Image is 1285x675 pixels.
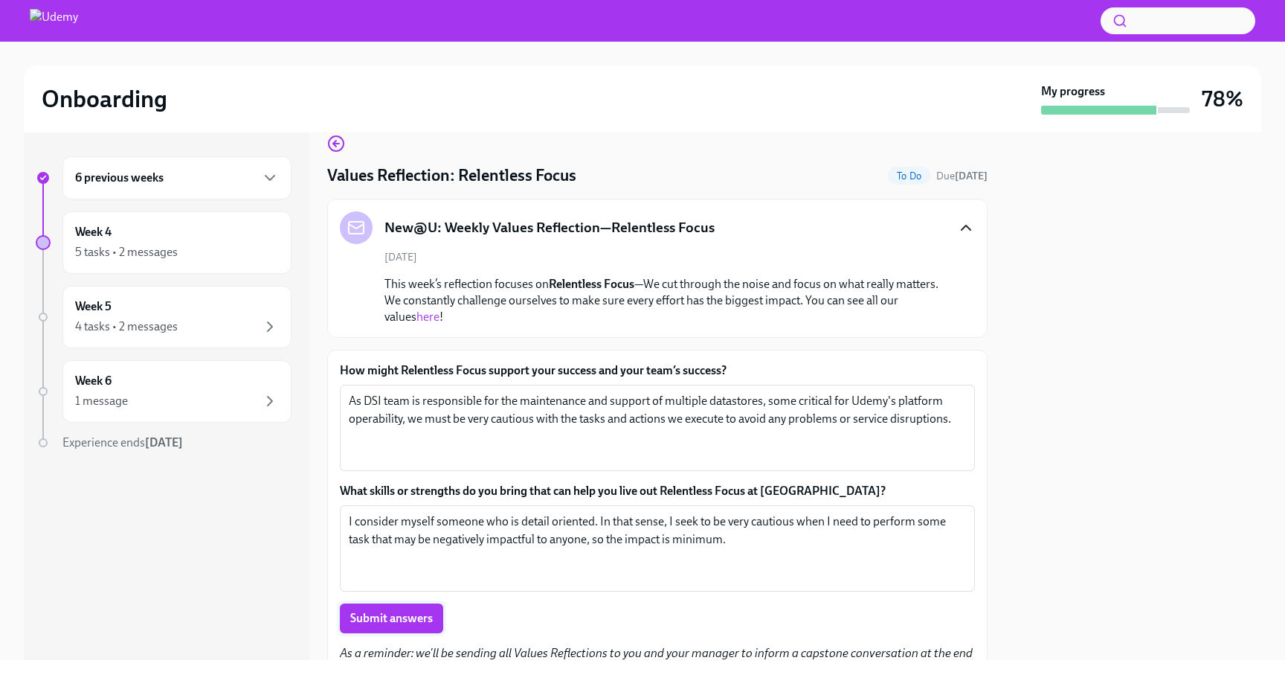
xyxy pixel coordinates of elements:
[340,483,975,499] label: What skills or strengths do you bring that can help you live out Relentless Focus at [GEOGRAPHIC_...
[384,218,715,237] h5: New@U: Weekly Values Reflection—Relentless Focus
[62,435,183,450] span: Experience ends
[36,211,292,274] a: Week 45 tasks • 2 messages
[75,319,178,335] div: 4 tasks • 2 messages
[145,435,183,450] strong: [DATE]
[384,276,951,325] p: This week’s reflection focuses on —We cut through the noise and focus on what really matters. We ...
[955,170,988,182] strong: [DATE]
[42,84,167,114] h2: Onboarding
[349,392,966,464] textarea: As DSI team is responsible for the maintenance and support of multiple datastores, some critical ...
[416,310,439,324] a: here
[75,393,128,409] div: 1 message
[75,170,164,186] h6: 6 previous weeks
[75,244,178,260] div: 5 tasks • 2 messages
[340,604,443,633] button: Submit answers
[340,362,975,379] label: How might Relentless Focus support your success and your team’s success?
[936,169,988,183] span: October 6th, 2025 10:00
[384,250,417,264] span: [DATE]
[30,9,78,33] img: Udemy
[36,286,292,348] a: Week 54 tasks • 2 messages
[888,170,930,182] span: To Do
[349,513,966,584] textarea: I consider myself someone who is detail oriented. In that sense, I seek to be very cautious when ...
[327,164,576,187] h4: Values Reflection: Relentless Focus
[549,277,634,291] strong: Relentless Focus
[62,156,292,199] div: 6 previous weeks
[75,224,112,240] h6: Week 4
[1041,83,1105,100] strong: My progress
[75,373,112,389] h6: Week 6
[350,611,433,626] span: Submit answers
[75,298,112,315] h6: Week 5
[1202,86,1243,112] h3: 78%
[936,170,988,182] span: Due
[36,360,292,423] a: Week 61 message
